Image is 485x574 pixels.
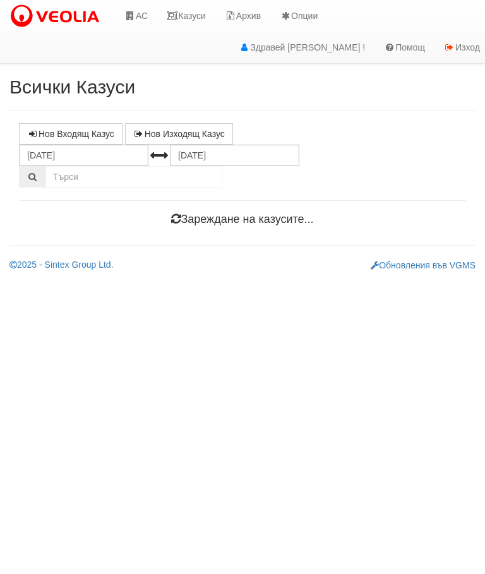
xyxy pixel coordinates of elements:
[9,76,476,97] h2: Всички Казуси
[229,32,374,63] a: Здравей [PERSON_NAME] !
[19,213,466,226] h4: Зареждане на казусите...
[9,3,105,30] img: VeoliaLogo.png
[371,260,476,270] a: Обновления във VGMS
[9,260,114,270] a: 2025 - Sintex Group Ltd.
[45,166,222,188] input: Търсене по Идентификатор, Бл/Вх/Ап, Тип, Описание, Моб. Номер, Имейл, Файл, Коментар,
[19,123,123,145] a: Нов Входящ Казус
[125,123,233,145] a: Нов Изходящ Казус
[374,32,434,63] a: Помощ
